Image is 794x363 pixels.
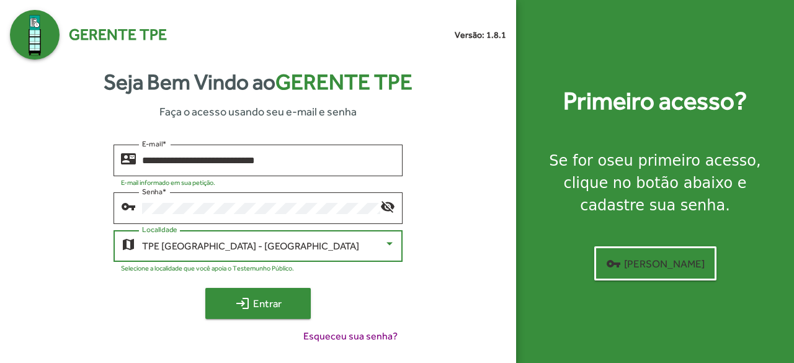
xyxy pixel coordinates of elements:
[594,246,716,280] button: [PERSON_NAME]
[455,29,506,42] small: Versão: 1.8.1
[205,288,311,319] button: Entrar
[606,256,621,271] mat-icon: vpn_key
[121,264,294,272] mat-hint: Selecione a localidade que você apoia o Testemunho Público.
[121,199,136,213] mat-icon: vpn_key
[606,253,705,275] span: [PERSON_NAME]
[216,292,300,315] span: Entrar
[121,236,136,251] mat-icon: map
[159,103,357,120] span: Faça o acesso usando seu e-mail e senha
[275,69,413,94] span: Gerente TPE
[121,151,136,166] mat-icon: contact_mail
[69,23,167,47] span: Gerente TPE
[121,179,215,186] mat-hint: E-mail informado em sua petição.
[303,329,398,344] span: Esqueceu sua senha?
[531,150,779,217] div: Se for o , clique no botão abaixo e cadastre sua senha.
[142,240,359,252] span: TPE [GEOGRAPHIC_DATA] - [GEOGRAPHIC_DATA]
[10,10,60,60] img: Logo Gerente
[607,152,756,169] strong: seu primeiro acesso
[235,296,250,311] mat-icon: login
[563,83,747,120] strong: Primeiro acesso?
[380,199,395,213] mat-icon: visibility_off
[104,66,413,99] strong: Seja Bem Vindo ao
